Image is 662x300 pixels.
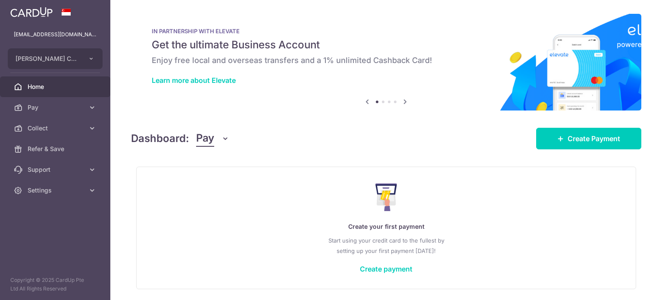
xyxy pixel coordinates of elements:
[154,235,618,256] p: Start using your credit card to the fullest by setting up your first payment [DATE]!
[28,103,84,112] span: Pay
[360,265,412,273] a: Create payment
[14,30,97,39] p: [EMAIL_ADDRESS][DOMAIN_NAME]
[375,183,397,211] img: Make Payment
[152,28,621,35] p: IN PARTNERSHIP WITH ELEVATE
[196,130,214,147] span: Pay
[28,82,84,91] span: Home
[8,48,103,69] button: [PERSON_NAME] CO. PTE. LTD.
[10,7,53,17] img: CardUp
[536,128,641,149] a: Create Payment
[16,54,79,63] span: [PERSON_NAME] CO. PTE. LTD.
[196,130,229,147] button: Pay
[152,38,621,52] h5: Get the ultimate Business Account
[152,55,621,66] h6: Enjoy free local and overseas transfers and a 1% unlimited Cashback Card!
[28,145,84,153] span: Refer & Save
[28,124,84,133] span: Collect
[28,186,84,195] span: Settings
[154,221,618,232] p: Create your first payment
[607,274,653,296] iframe: Opens a widget where you can find more information
[568,133,620,144] span: Create Payment
[28,165,84,174] span: Support
[131,131,189,146] h4: Dashboard:
[131,14,641,111] img: Renovation banner
[152,76,236,85] a: Learn more about Elevate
